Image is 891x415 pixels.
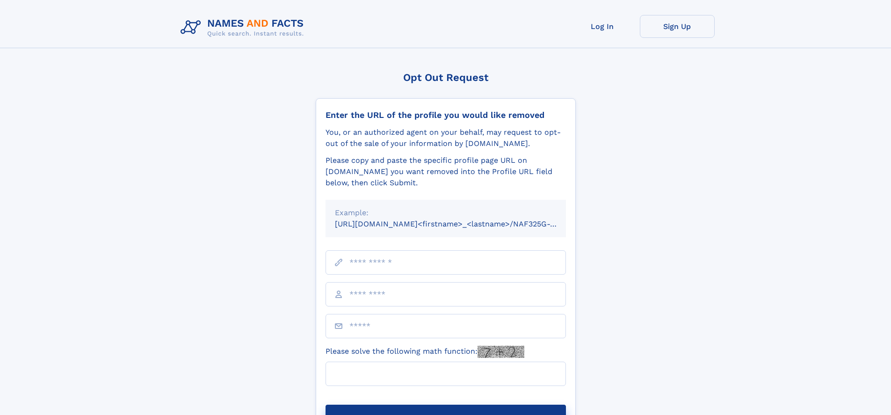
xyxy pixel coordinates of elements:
[326,346,524,358] label: Please solve the following math function:
[565,15,640,38] a: Log In
[640,15,715,38] a: Sign Up
[326,155,566,189] div: Please copy and paste the specific profile page URL on [DOMAIN_NAME] you want removed into the Pr...
[326,110,566,120] div: Enter the URL of the profile you would like removed
[335,207,557,218] div: Example:
[177,15,311,40] img: Logo Names and Facts
[316,72,576,83] div: Opt Out Request
[335,219,584,228] small: [URL][DOMAIN_NAME]<firstname>_<lastname>/NAF325G-xxxxxxxx
[326,127,566,149] div: You, or an authorized agent on your behalf, may request to opt-out of the sale of your informatio...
